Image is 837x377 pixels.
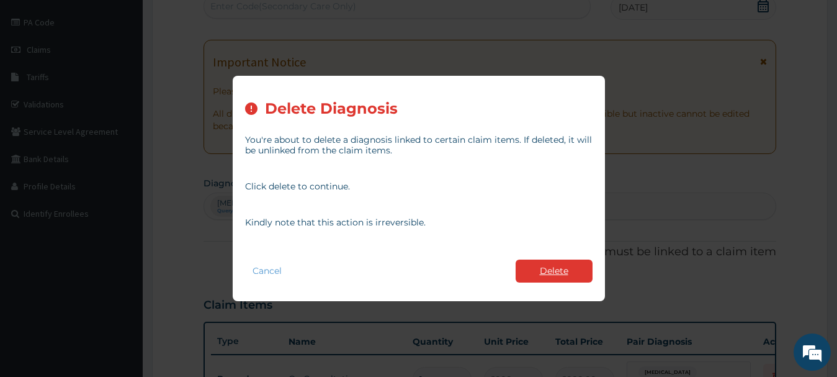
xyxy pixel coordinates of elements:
[204,6,233,36] div: Minimize live chat window
[245,181,593,192] p: Click delete to continue.
[245,217,593,228] p: Kindly note that this action is irreversible.
[265,101,398,117] h2: Delete Diagnosis
[6,248,236,291] textarea: Type your message and hit 'Enter'
[245,262,289,280] button: Cancel
[23,62,50,93] img: d_794563401_company_1708531726252_794563401
[72,111,171,236] span: We're online!
[245,135,593,156] p: You're about to delete a diagnosis linked to certain claim items. If deleted, it will be unlinked...
[516,260,593,283] button: Delete
[65,70,208,86] div: Chat with us now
